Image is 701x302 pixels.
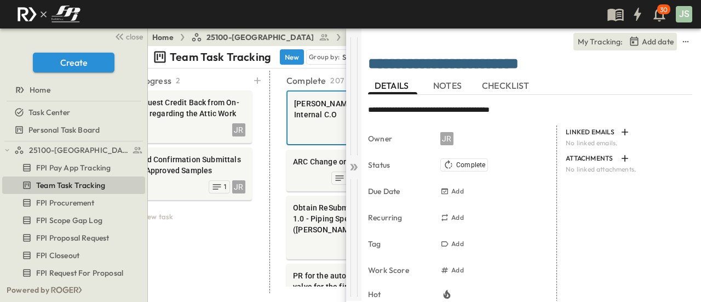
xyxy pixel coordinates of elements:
[36,267,123,278] span: FPI Request For Proposal
[642,36,674,47] p: Add date
[309,52,340,62] p: Group by:
[152,32,440,43] nav: breadcrumbs
[2,141,145,159] div: test
[134,97,245,119] span: Request Credit Back from On-Site regarding the Attic Work
[293,156,405,167] span: ARC Change orders
[368,289,425,300] p: Hot
[127,209,252,224] div: New task
[30,84,50,95] span: Home
[170,49,271,65] p: Team Task Tracking
[2,212,145,229] div: test
[2,247,145,264] div: test
[433,81,464,90] span: NOTES
[368,159,425,170] p: Status
[13,3,84,26] img: c8d7d1ed905e502e8f77bf7063faec64e13b34fdb1f2bdd94b0e311fc34f8000.png
[28,107,70,118] span: Task Center
[2,264,145,282] div: test
[36,215,102,226] span: FPI Scope Gap Log
[2,121,145,139] div: test
[451,213,464,222] h6: Add
[368,212,425,223] p: Recurring
[456,161,485,169] span: Complete
[223,183,227,191] span: 1
[676,6,692,22] div: JS
[232,123,245,136] div: JR
[134,154,245,176] span: Send Confirmation Submittals for Approved Samples
[368,186,425,197] p: Due Date
[126,31,143,42] span: close
[28,124,100,135] span: Personal Task Board
[660,5,668,14] p: 30
[36,197,95,208] span: FPI Procurement
[152,32,174,43] a: Home
[33,53,114,72] button: Create
[293,202,405,235] span: Obtain ReSubmittal | 221119-1.0 - Piping Specialties ([PERSON_NAME])
[2,229,145,247] div: test
[36,232,109,243] span: FPI Proposal Request
[36,180,105,191] span: Team Task Tracking
[628,35,675,48] button: Tracking Date Menu
[578,36,623,47] p: My Tracking:
[368,238,425,249] p: Tag
[566,128,616,136] p: LINKED EMAILS
[29,145,129,156] span: 25100-Vanguard Prep School
[36,250,79,261] span: FPI Closeout
[286,74,326,87] p: Complete
[280,49,304,65] button: New
[566,165,686,174] p: No linked attachments.
[566,154,616,163] p: ATTACHMENTS
[206,32,314,43] span: 25100-[GEOGRAPHIC_DATA]
[451,266,464,275] h6: Add
[2,159,145,176] div: test
[176,75,180,86] p: 2
[440,132,453,145] div: Jayden Ramirez (jramirez@fpibuilders.com)
[440,132,453,145] div: JR
[127,74,171,87] p: In Progress
[36,162,111,173] span: FPI Pay App Tracking
[232,180,245,193] div: JR
[375,81,411,90] span: DETAILS
[566,139,686,147] p: No linked emails.
[2,194,145,212] div: test
[330,75,344,86] p: 207
[368,265,425,276] p: Work Score
[679,35,692,48] button: sidedrawer-menu
[342,52,364,62] p: Status
[482,81,532,90] span: CHECKLIST
[451,240,464,248] h6: Add
[2,176,145,194] div: test
[451,187,464,196] h6: Add
[294,98,404,120] span: [PERSON_NAME] & Sons Internal C.O
[368,133,425,144] p: Owner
